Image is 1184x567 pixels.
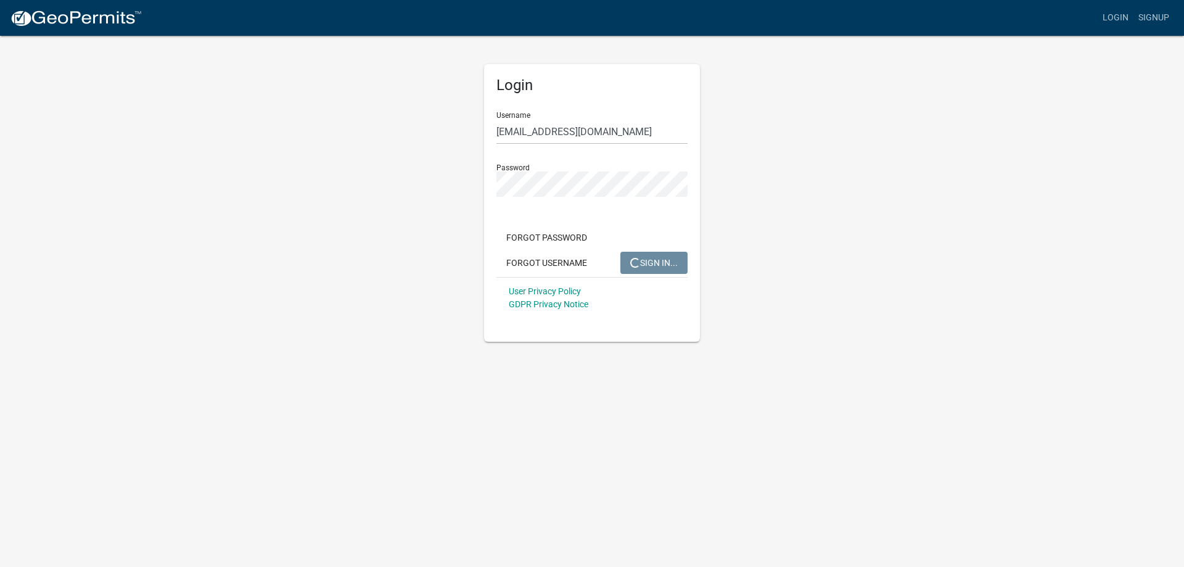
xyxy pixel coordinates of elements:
a: GDPR Privacy Notice [509,299,588,309]
span: SIGN IN... [630,257,678,267]
a: Login [1098,6,1133,30]
h5: Login [496,77,688,94]
button: Forgot Password [496,226,597,249]
button: Forgot Username [496,252,597,274]
a: User Privacy Policy [509,286,581,296]
button: SIGN IN... [620,252,688,274]
a: Signup [1133,6,1174,30]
